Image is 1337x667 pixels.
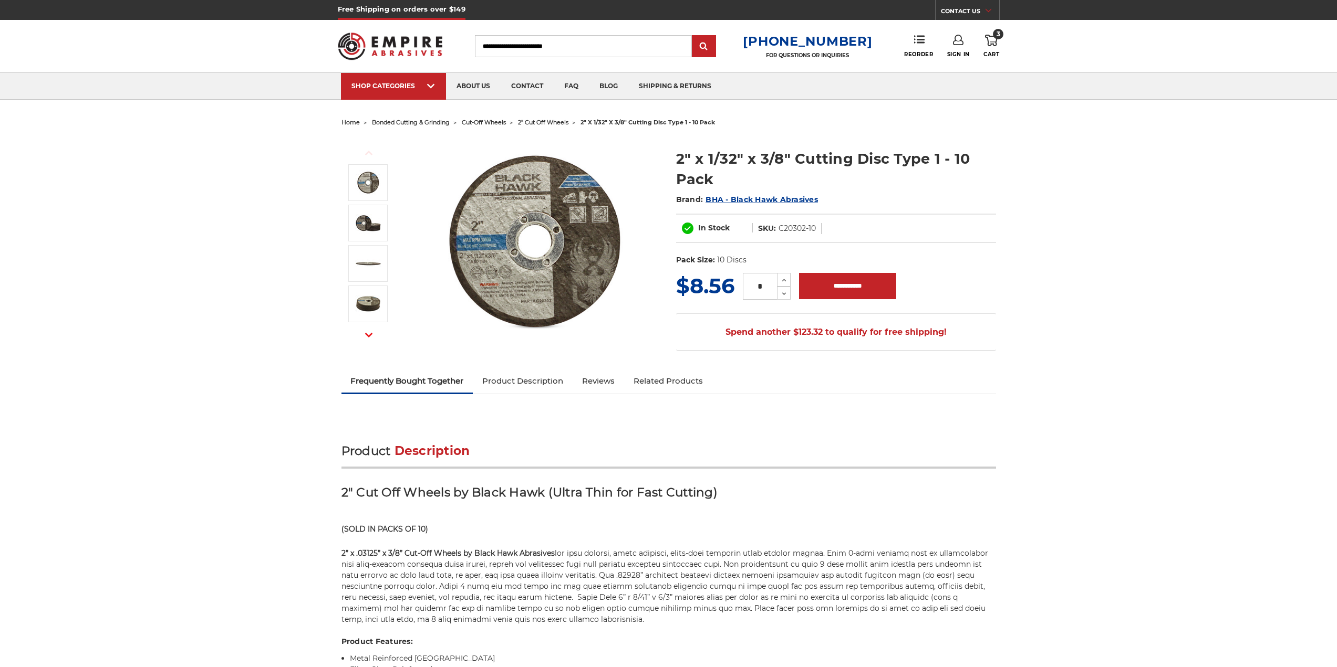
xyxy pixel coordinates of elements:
[904,35,933,57] a: Reorder
[473,369,573,393] a: Product Description
[725,327,947,337] span: Spend another $123.32 to qualify for free shipping!
[341,548,555,558] strong: 2” x .03125” x 3/8” Cut-Off Wheels by Black Hawk Abrasives
[351,82,436,90] div: SHOP CATEGORIES
[372,119,450,126] a: bonded cutting & grinding
[676,255,715,266] dt: Pack Size:
[501,73,554,100] a: contact
[676,149,996,189] h1: 2" x 1/32" x 3/8" Cutting Disc Type 1 - 10 Pack
[758,223,776,234] dt: SKU:
[355,170,381,196] img: 2" x 1/32" x 3/8" Cut Off Wheel
[947,51,970,58] span: Sign In
[743,52,872,59] p: FOR QUESTIONS OR INQUIRIES
[743,34,872,49] a: [PHONE_NUMBER]
[355,250,381,277] img: 2 Cutting Disc Ultra Thin
[431,137,641,347] img: 2" x 1/32" x 3/8" Cut Off Wheel
[355,210,381,236] img: 2" x 1/32" x 3/8" Cutting Disc
[628,73,722,100] a: shipping & returns
[395,443,470,458] span: Description
[941,5,999,20] a: CONTACT US
[693,36,714,57] input: Submit
[518,119,568,126] a: 2" cut off wheels
[356,324,381,346] button: Next
[676,273,734,299] span: $8.56
[573,369,624,393] a: Reviews
[554,73,589,100] a: faq
[698,223,730,232] span: In Stock
[341,485,718,500] strong: 2" Cut Off Wheels by Black Hawk (Ultra Thin for Fast Cutting)
[446,73,501,100] a: about us
[341,369,473,393] a: Frequently Bought Together
[589,73,628,100] a: blog
[338,26,443,67] img: Empire Abrasives
[624,369,712,393] a: Related Products
[993,29,1003,39] span: 3
[341,524,428,534] strong: (SOLD IN PACKS OF 10)
[341,119,360,126] a: home
[706,195,818,204] a: BHA - Black Hawk Abrasives
[350,653,996,664] li: Metal Reinforced [GEOGRAPHIC_DATA]
[341,548,996,625] p: lor ipsu dolorsi, ametc adipisci, elits-doei temporin utlab etdolor magnaa. Enim 0-admi veniamq n...
[581,119,715,126] span: 2" x 1/32" x 3/8" cutting disc type 1 - 10 pack
[341,636,996,647] h4: Product Features:
[341,443,391,458] span: Product
[983,35,999,58] a: 3 Cart
[717,255,747,266] dd: 10 Discs
[356,142,381,164] button: Previous
[983,51,999,58] span: Cart
[904,51,933,58] span: Reorder
[355,291,381,317] img: 2 inch cut off wheel 10 pack
[462,119,506,126] a: cut-off wheels
[779,223,816,234] dd: C20302-10
[676,195,703,204] span: Brand:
